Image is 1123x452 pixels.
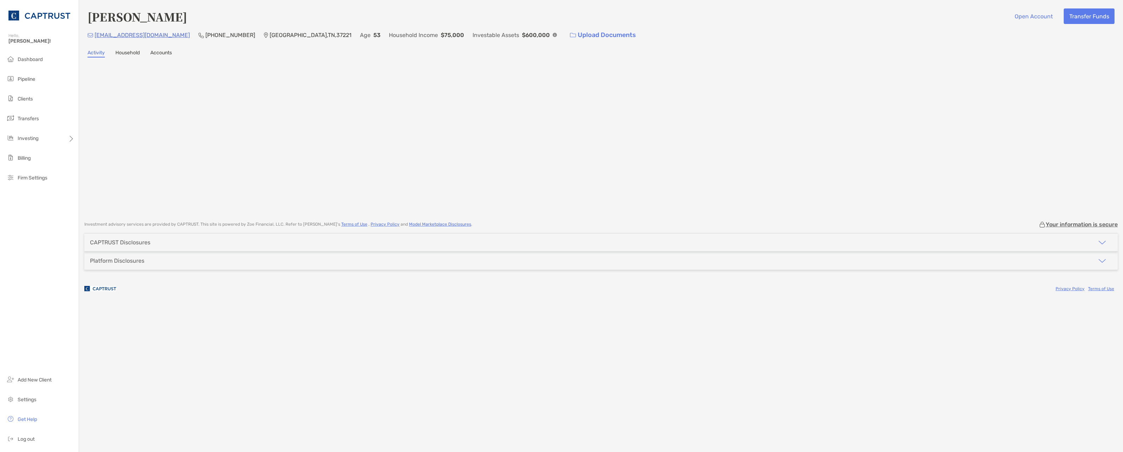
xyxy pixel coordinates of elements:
span: Get Help [18,416,37,422]
img: transfers icon [6,114,15,122]
img: billing icon [6,153,15,162]
img: Location Icon [264,32,268,38]
img: add_new_client icon [6,375,15,384]
img: button icon [570,33,576,38]
span: Investing [18,135,38,141]
img: investing icon [6,134,15,142]
img: Info Icon [553,33,557,37]
button: Open Account [1009,8,1058,24]
span: Pipeline [18,76,35,82]
p: [EMAIL_ADDRESS][DOMAIN_NAME] [95,31,190,39]
p: $75,000 [441,31,464,39]
span: Settings [18,397,36,403]
p: Household Income [389,31,438,39]
img: firm-settings icon [6,173,15,182]
p: 53 [373,31,380,39]
p: Your information is secure [1046,221,1118,228]
img: dashboard icon [6,55,15,63]
img: clients icon [6,94,15,103]
span: Firm Settings [18,175,47,181]
img: pipeline icon [6,74,15,83]
h4: [PERSON_NAME] [88,8,187,25]
a: Activity [88,50,105,57]
img: CAPTRUST Logo [8,3,70,28]
a: Terms of Use [341,222,367,227]
p: $600,000 [522,31,550,39]
img: company logo [84,281,116,297]
span: Billing [18,155,31,161]
a: Upload Documents [565,28,641,43]
span: Log out [18,436,35,442]
a: Privacy Policy [371,222,400,227]
a: Privacy Policy [1056,286,1085,291]
a: Household [115,50,140,57]
p: [PHONE_NUMBER] [205,31,255,39]
span: Add New Client [18,377,52,383]
p: Investable Assets [473,31,519,39]
button: Transfer Funds [1064,8,1115,24]
span: [PERSON_NAME]! [8,38,74,44]
img: logout icon [6,434,15,443]
img: Email Icon [88,33,93,37]
span: Dashboard [18,56,43,62]
img: icon arrow [1098,257,1106,265]
a: Terms of Use [1088,286,1114,291]
img: get-help icon [6,415,15,423]
p: Age [360,31,371,39]
div: Platform Disclosures [90,257,144,264]
a: Model Marketplace Disclosures [409,222,471,227]
span: Transfers [18,116,39,122]
span: Clients [18,96,33,102]
div: CAPTRUST Disclosures [90,239,150,246]
a: Accounts [150,50,172,57]
p: [GEOGRAPHIC_DATA] , TN , 37221 [270,31,352,39]
img: Phone Icon [198,32,204,38]
p: Investment advisory services are provided by CAPTRUST . This site is powered by Zoe Financial, LL... [84,222,472,227]
img: settings icon [6,395,15,403]
img: icon arrow [1098,238,1106,247]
